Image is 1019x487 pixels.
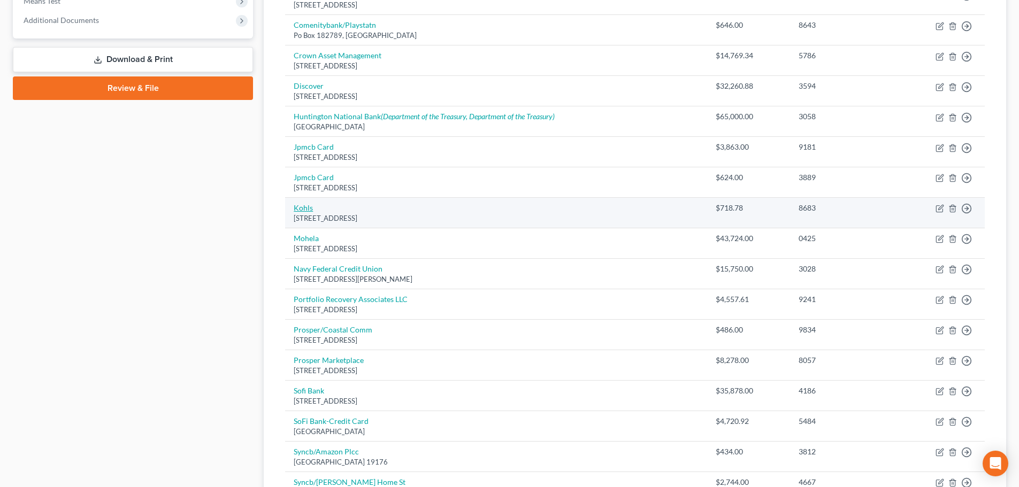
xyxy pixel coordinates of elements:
a: Sofi Bank [294,386,324,395]
div: [STREET_ADDRESS][PERSON_NAME] [294,274,699,284]
div: $434.00 [716,446,782,457]
a: Comenitybank/Playstatn [294,20,376,29]
div: $15,750.00 [716,264,782,274]
div: $4,720.92 [716,416,782,427]
a: Portfolio Recovery Associates LLC [294,295,408,304]
div: $65,000.00 [716,111,782,122]
div: $486.00 [716,324,782,335]
div: [STREET_ADDRESS] [294,152,699,163]
div: 4186 [799,385,888,396]
div: 3594 [799,81,888,91]
div: $646.00 [716,20,782,30]
a: Crown Asset Management [294,51,381,60]
div: [STREET_ADDRESS] [294,91,699,102]
div: 9181 [799,142,888,152]
a: Jpmcb Card [294,173,334,182]
div: [STREET_ADDRESS] [294,244,699,254]
a: Review & File [13,76,253,100]
div: [GEOGRAPHIC_DATA] 19176 [294,457,699,467]
div: [STREET_ADDRESS] [294,61,699,71]
a: SoFi Bank-Credit Card [294,416,369,426]
a: Navy Federal Credit Union [294,264,382,273]
div: 9834 [799,324,888,335]
div: $43,724.00 [716,233,782,244]
a: Syncb/[PERSON_NAME] Home St [294,477,405,486]
div: $14,769.34 [716,50,782,61]
a: Download & Print [13,47,253,72]
a: Kohls [294,203,313,212]
div: $718.78 [716,203,782,213]
div: [STREET_ADDRESS] [294,183,699,193]
div: [STREET_ADDRESS] [294,213,699,223]
div: 5484 [799,416,888,427]
div: 5786 [799,50,888,61]
a: Mohela [294,234,319,243]
i: (Department of the Treasury, Department of the Treasury) [381,112,555,121]
div: [STREET_ADDRESS] [294,366,699,376]
a: Prosper/Coastal Comm [294,325,372,334]
a: Jpmcb Card [294,142,334,151]
div: $4,557.61 [716,294,782,305]
a: Prosper Marketplace [294,355,364,365]
div: $624.00 [716,172,782,183]
div: 3028 [799,264,888,274]
div: 8683 [799,203,888,213]
div: 3812 [799,446,888,457]
div: $32,260.88 [716,81,782,91]
div: 8643 [799,20,888,30]
div: Open Intercom Messenger [983,451,1008,476]
div: 3889 [799,172,888,183]
div: $35,878.00 [716,385,782,396]
div: $3,863.00 [716,142,782,152]
div: [STREET_ADDRESS] [294,335,699,345]
div: $8,278.00 [716,355,782,366]
a: Discover [294,81,324,90]
div: 8057 [799,355,888,366]
div: [STREET_ADDRESS] [294,396,699,406]
div: [GEOGRAPHIC_DATA] [294,427,699,437]
div: [STREET_ADDRESS] [294,305,699,315]
div: 9241 [799,294,888,305]
span: Additional Documents [24,16,99,25]
a: Huntington National Bank(Department of the Treasury, Department of the Treasury) [294,112,555,121]
div: [GEOGRAPHIC_DATA] [294,122,699,132]
div: Po Box 182789, [GEOGRAPHIC_DATA] [294,30,699,41]
a: Syncb/Amazon Plcc [294,447,359,456]
div: 3058 [799,111,888,122]
div: 0425 [799,233,888,244]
